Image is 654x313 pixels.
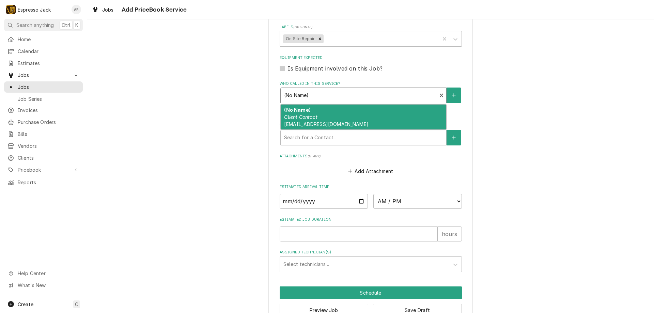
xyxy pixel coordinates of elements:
[4,177,83,188] a: Reports
[18,166,69,173] span: Pricebook
[4,152,83,163] a: Clients
[280,154,462,159] label: Attachments
[6,5,16,14] div: Espresso Jack's Avatar
[4,128,83,140] a: Bills
[437,226,462,241] div: hours
[18,130,79,138] span: Bills
[18,95,79,103] span: Job Series
[280,123,462,145] div: Who should the tech(s) ask for?
[18,119,79,126] span: Purchase Orders
[18,60,79,67] span: Estimates
[18,142,79,150] span: Vendors
[102,6,114,13] span: Jobs
[72,5,81,14] div: Allan Ross's Avatar
[4,69,83,81] a: Go to Jobs
[72,5,81,14] div: AR
[75,21,78,29] span: K
[4,164,83,175] a: Go to Pricebook
[280,25,462,47] div: Labels
[4,280,83,291] a: Go to What's New
[18,83,79,91] span: Jobs
[18,6,51,13] div: Espresso Jack
[4,34,83,45] a: Home
[18,301,33,307] span: Create
[280,217,462,241] div: Estimated Job Duration
[4,105,83,116] a: Invoices
[280,250,462,272] div: Assigned Technician(s)
[452,135,456,140] svg: Create New Contact
[280,250,462,255] label: Assigned Technician(s)
[284,121,368,127] span: [EMAIL_ADDRESS][DOMAIN_NAME]
[316,34,324,43] div: Remove On Site Repair
[280,184,462,208] div: Estimated Arrival Time
[120,5,187,14] span: Add PriceBook Service
[18,107,79,114] span: Invoices
[18,72,69,79] span: Jobs
[4,268,83,279] a: Go to Help Center
[280,184,462,190] label: Estimated Arrival Time
[280,55,462,61] label: Equipment Expected
[284,107,310,113] strong: (No Name)
[4,19,83,31] button: Search anythingCtrlK
[18,48,79,55] span: Calendar
[293,25,312,29] span: ( optional )
[89,4,116,15] a: Jobs
[280,286,462,299] div: Button Group Row
[284,114,317,120] em: Client Contact
[280,123,462,128] label: Who should the tech(s) ask for?
[280,286,462,299] button: Schedule
[4,140,83,152] a: Vendors
[280,81,462,115] div: Who called in this service?
[280,25,462,30] label: Labels
[4,46,83,57] a: Calendar
[18,270,79,277] span: Help Center
[18,282,79,289] span: What's New
[18,179,79,186] span: Reports
[75,301,78,308] span: C
[347,167,394,176] button: Add Attachment
[4,81,83,93] a: Jobs
[280,81,462,87] label: Who called in this service?
[18,36,79,43] span: Home
[280,217,462,222] label: Estimated Job Duration
[62,21,71,29] span: Ctrl
[283,34,316,43] div: On Site Repair
[280,194,368,209] input: Date
[4,116,83,128] a: Purchase Orders
[452,93,456,98] svg: Create New Contact
[4,58,83,69] a: Estimates
[447,130,461,145] button: Create New Contact
[447,88,461,103] button: Create New Contact
[18,154,79,161] span: Clients
[280,154,462,176] div: Attachments
[16,21,54,29] span: Search anything
[373,194,462,209] select: Time Select
[308,154,321,158] span: ( if any )
[6,5,16,14] div: E
[4,93,83,105] a: Job Series
[280,55,462,73] div: Equipment Expected
[288,64,383,73] label: Is Equipment involved on this Job?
